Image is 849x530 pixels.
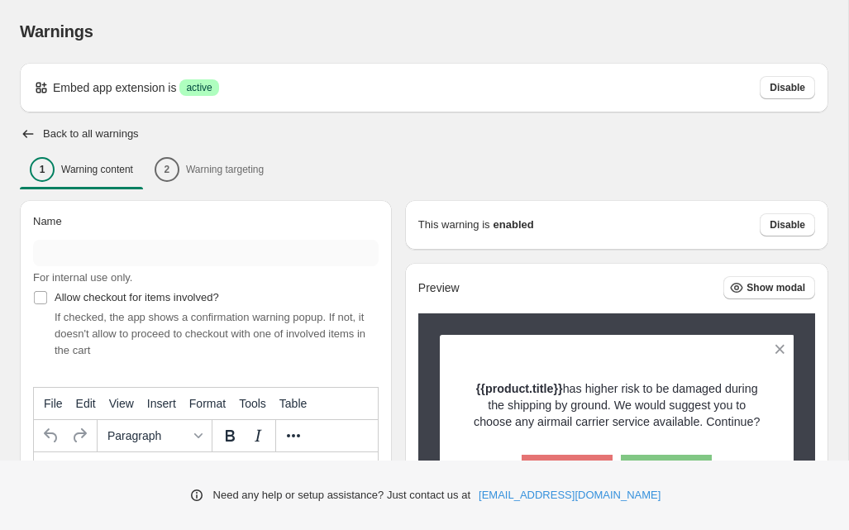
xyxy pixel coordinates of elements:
span: Name [33,215,62,227]
button: 1Warning content [20,152,143,187]
span: File [44,397,63,410]
button: Cancel [522,455,613,491]
h2: Preview [418,281,460,295]
div: 1 [30,157,55,182]
p: Embed app extension is [53,79,176,96]
span: Edit [76,397,96,410]
button: Bold [216,422,244,450]
span: Table [279,397,307,410]
button: OK [621,455,712,491]
button: Disable [760,213,815,236]
button: Show modal [723,276,815,299]
button: Disable [760,76,815,99]
p: has higher risk to be damaged during the shipping by ground. We would suggest you to choose any a... [469,380,766,430]
span: If checked, the app shows a confirmation warning popup. If not, it doesn't allow to proceed to ch... [55,311,365,356]
button: Italic [244,422,272,450]
span: Disable [770,218,805,232]
a: [EMAIL_ADDRESS][DOMAIN_NAME] [479,487,661,504]
span: Tools [239,397,266,410]
span: Paragraph [107,429,188,442]
span: Allow checkout for items involved? [55,291,219,303]
button: Undo [37,422,65,450]
button: Redo [65,422,93,450]
span: Insert [147,397,176,410]
button: Formats [101,422,208,450]
p: This warning is [418,217,490,233]
h2: Back to all warnings [43,127,139,141]
span: Disable [770,81,805,94]
button: More... [279,422,308,450]
span: active [186,81,212,94]
span: Warnings [20,22,93,41]
span: Format [189,397,226,410]
strong: {{product.title}} [476,382,563,395]
span: View [109,397,134,410]
strong: enabled [494,217,534,233]
p: Warning content [61,163,133,176]
span: For internal use only. [33,271,132,284]
span: Show modal [746,281,805,294]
